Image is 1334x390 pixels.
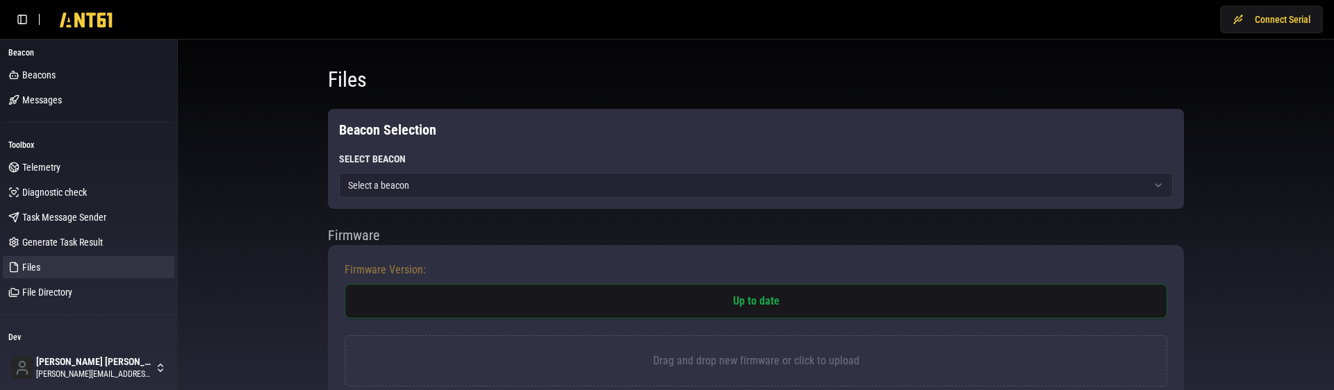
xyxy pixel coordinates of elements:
[3,181,174,203] a: Diagnostic check
[22,235,103,249] span: Generate Task Result
[328,67,1184,92] h1: Files
[3,326,174,348] div: Dev
[3,231,174,253] a: Generate Task Result
[345,262,426,278] span: Firmware Version:
[362,353,1150,369] p: Drag and drop new firmware or click to upload
[22,68,56,82] span: Beacons
[22,160,60,174] span: Telemetry
[36,356,152,368] span: [PERSON_NAME] [PERSON_NAME]
[3,281,174,303] a: File Directory
[3,89,174,111] a: Messages
[22,210,106,224] span: Task Message Sender
[22,260,40,274] span: Files
[3,42,174,64] div: Beacon
[22,93,62,107] span: Messages
[3,156,174,178] a: Telemetry
[22,185,87,199] span: Diagnostic check
[339,120,1173,139] h2: Beacon Selection
[22,285,72,299] span: File Directory
[339,153,406,164] label: Select Beacon
[3,206,174,228] a: Task Message Sender
[3,134,174,156] div: Toolbox
[3,256,174,278] a: Files
[345,284,1167,319] div: Up to date
[36,368,152,380] span: [PERSON_NAME][EMAIL_ADDRESS][DOMAIN_NAME]
[6,351,172,384] button: [PERSON_NAME] [PERSON_NAME][PERSON_NAME][EMAIL_ADDRESS][DOMAIN_NAME]
[3,64,174,86] a: Beacons
[1220,6,1323,33] button: Connect Serial
[328,226,1184,245] h2: Firmware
